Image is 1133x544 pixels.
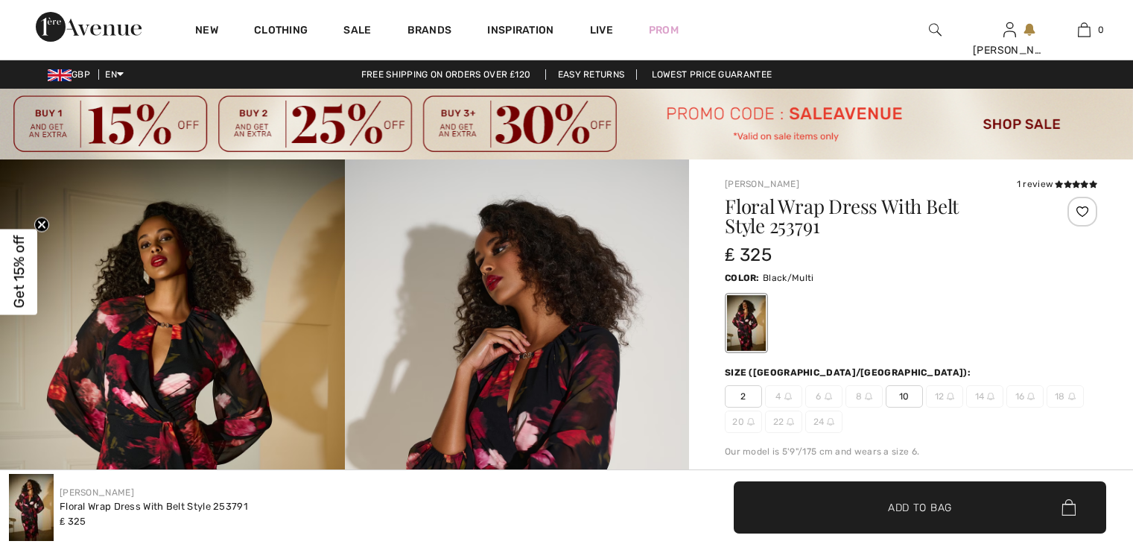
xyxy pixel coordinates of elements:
[787,418,794,426] img: ring-m.svg
[1068,393,1076,400] img: ring-m.svg
[10,235,28,309] span: Get 15% off
[805,411,842,433] span: 24
[947,393,954,400] img: ring-m.svg
[1047,21,1120,39] a: 0
[9,474,54,541] img: Floral Wrap Dress with Belt Style 253791
[545,69,638,80] a: Easy Returns
[343,24,371,39] a: Sale
[825,393,832,400] img: ring-m.svg
[727,295,766,351] div: Black/Multi
[349,69,543,80] a: Free shipping on orders over ₤120
[973,42,1046,58] div: [PERSON_NAME]
[60,499,248,514] div: Floral Wrap Dress With Belt Style 253791
[888,499,952,515] span: Add to Bag
[845,385,883,408] span: 8
[784,393,792,400] img: ring-m.svg
[734,481,1106,534] button: Add to Bag
[254,24,308,39] a: Clothing
[827,418,834,426] img: ring-m.svg
[725,179,799,189] a: [PERSON_NAME]
[487,24,553,39] span: Inspiration
[886,385,923,408] span: 10
[36,12,142,42] img: 1ère Avenue
[725,197,1035,235] h1: Floral Wrap Dress With Belt Style 253791
[725,445,1097,458] div: Our model is 5'9"/175 cm and wears a size 6.
[105,69,124,80] span: EN
[805,385,842,408] span: 6
[929,21,942,39] img: search the website
[725,411,762,433] span: 20
[725,273,760,283] span: Color:
[926,385,963,408] span: 12
[590,22,613,38] a: Live
[747,418,755,426] img: ring-m.svg
[725,385,762,408] span: 2
[865,393,872,400] img: ring-m.svg
[60,516,86,527] span: ₤ 325
[765,385,802,408] span: 4
[48,69,96,80] span: GBP
[640,69,784,80] a: Lowest Price Guarantee
[966,385,1003,408] span: 14
[48,69,72,81] img: UK Pound
[987,393,994,400] img: ring-m.svg
[1003,22,1016,37] a: Sign In
[1047,385,1084,408] span: 18
[34,218,49,233] button: Close teaser
[1098,23,1104,37] span: 0
[1061,499,1076,516] img: Bag.svg
[1078,21,1091,39] img: My Bag
[649,22,679,38] a: Prom
[1006,385,1044,408] span: 16
[195,24,218,39] a: New
[407,24,452,39] a: Brands
[1027,393,1035,400] img: ring-m.svg
[1003,21,1016,39] img: My Info
[765,411,802,433] span: 22
[725,244,772,265] span: ₤ 325
[60,487,134,498] a: [PERSON_NAME]
[1017,177,1097,191] div: 1 review
[725,366,974,379] div: Size ([GEOGRAPHIC_DATA]/[GEOGRAPHIC_DATA]):
[763,273,813,283] span: Black/Multi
